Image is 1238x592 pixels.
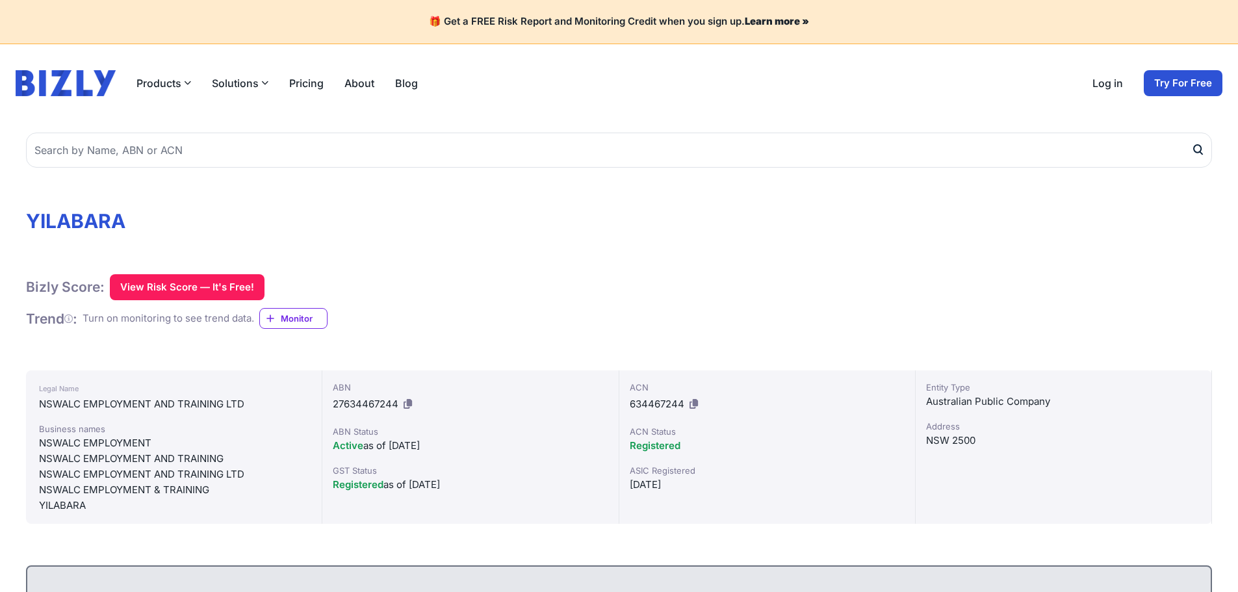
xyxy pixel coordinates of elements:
[333,464,608,477] div: GST Status
[212,75,268,91] button: Solutions
[630,477,905,493] div: [DATE]
[136,75,191,91] button: Products
[630,381,905,394] div: ACN
[333,478,383,491] span: Registered
[926,433,1201,448] div: NSW 2500
[39,498,309,513] div: YILABARA
[26,209,1212,233] h1: YILABARA
[39,435,309,451] div: NSWALC EMPLOYMENT
[281,312,327,325] span: Monitor
[16,16,1222,28] h4: 🎁 Get a FREE Risk Report and Monitoring Credit when you sign up.
[289,75,324,91] a: Pricing
[630,439,680,452] span: Registered
[26,310,77,328] h1: Trend :
[83,311,254,326] div: Turn on monitoring to see trend data.
[39,467,309,482] div: NSWALC EMPLOYMENT AND TRAINING LTD
[333,477,608,493] div: as of [DATE]
[259,308,328,329] a: Monitor
[395,75,418,91] a: Blog
[1092,75,1123,91] a: Log in
[926,394,1201,409] div: Australian Public Company
[630,398,684,410] span: 634467244
[333,425,608,438] div: ABN Status
[333,438,608,454] div: as of [DATE]
[630,425,905,438] div: ACN Status
[39,451,309,467] div: NSWALC EMPLOYMENT AND TRAINING
[1144,70,1222,96] a: Try For Free
[110,274,264,300] button: View Risk Score — It's Free!
[333,381,608,394] div: ABN
[26,278,105,296] h1: Bizly Score:
[630,464,905,477] div: ASIC Registered
[926,381,1201,394] div: Entity Type
[333,439,363,452] span: Active
[39,381,309,396] div: Legal Name
[926,420,1201,433] div: Address
[745,15,809,27] a: Learn more »
[344,75,374,91] a: About
[39,396,309,412] div: NSWALC EMPLOYMENT AND TRAINING LTD
[26,133,1212,168] input: Search by Name, ABN or ACN
[39,422,309,435] div: Business names
[39,482,309,498] div: NSWALC EMPLOYMENT & TRAINING
[333,398,398,410] span: 27634467244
